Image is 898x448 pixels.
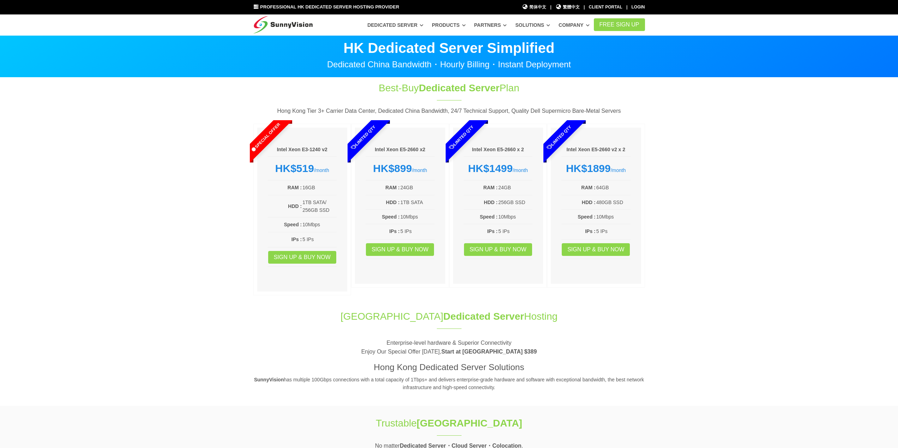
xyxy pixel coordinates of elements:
td: 64GB [596,183,631,192]
li: | [584,4,585,11]
b: Speed : [382,214,400,220]
td: 480GB SSD [596,198,631,207]
td: 10Mbps [498,213,532,221]
td: 1TB SATA/ 256GB SSD [302,198,337,215]
b: IPs : [487,228,498,234]
h6: Intel Xeon E5-2660 v2 x 2 [561,146,631,153]
td: 16GB [302,183,337,192]
li: | [626,4,627,11]
div: /month [366,162,435,175]
a: Products [432,19,466,31]
a: Partners [474,19,507,31]
strong: HK$1899 [566,162,611,174]
span: Dedicated Server [443,311,524,322]
span: Special Offer [236,108,295,167]
b: IPs : [389,228,400,234]
div: /month [268,162,337,175]
td: 10Mbps [400,213,435,221]
td: 5 IPs [302,235,337,244]
td: 24GB [400,183,435,192]
strong: HK$519 [275,162,314,174]
strong: HK$899 [373,162,412,174]
b: Speed : [578,214,596,220]
td: 5 IPs [596,227,631,235]
p: Hong Kong Tier 3+ Carrier Data Center, Dedicated China Bandwidth, 24/7 Technical Support, Quality... [253,106,645,116]
strong: [GEOGRAPHIC_DATA] [417,418,522,429]
b: HDD : [386,200,400,205]
a: Solutions [515,19,550,31]
h6: Intel Xeon E5-2660 x 2 [464,146,533,153]
span: Dedicated Server [419,82,500,93]
a: Client Portal [589,5,622,10]
td: 24GB [498,183,532,192]
td: 10Mbps [596,213,631,221]
b: HDD : [484,200,498,205]
b: RAM : [385,185,399,190]
b: RAM : [581,185,595,190]
span: Professional HK Dedicated Server Hosting Provider [260,4,399,10]
li: | [550,4,551,11]
a: Dedicated Server [367,19,423,31]
b: HDD : [582,200,596,205]
span: Limited Qty [334,108,393,167]
h1: Best-Buy Plan [332,81,567,95]
h6: Intel Xeon E3-1240 v2 [268,146,337,153]
a: Company [559,19,590,31]
div: /month [561,162,631,175]
b: Speed : [480,214,498,220]
h1: Trustable [332,416,567,430]
b: IPs : [291,237,302,242]
td: 10Mbps [302,220,337,229]
td: 5 IPs [400,227,435,235]
p: Enterprise-level hardware & Superior Connectivity Enjoy Our Special Offer [DATE], [253,338,645,356]
b: RAM : [483,185,498,190]
a: Sign up & Buy Now [562,243,630,256]
div: /month [464,162,533,175]
span: Limited Qty [530,108,589,167]
a: Login [632,5,645,10]
td: 5 IPs [498,227,532,235]
strong: HK$1499 [468,162,513,174]
b: IPs : [585,228,596,234]
a: Sign up & Buy Now [464,243,532,256]
b: Speed : [284,222,302,227]
p: HK Dedicated Server Simplified [253,41,645,55]
a: Sign up & Buy Now [268,251,336,264]
td: 256GB SSD [498,198,532,207]
h1: [GEOGRAPHIC_DATA] Hosting [253,309,645,323]
h6: Intel Xeon E5-2660 x2 [366,146,435,153]
strong: SunnyVision [254,377,284,382]
span: Limited Qty [432,108,491,167]
p: Dedicated China Bandwidth・Hourly Billing・Instant Deployment [253,60,645,69]
a: Sign up & Buy Now [366,243,434,256]
strong: Start at [GEOGRAPHIC_DATA] $389 [441,349,537,355]
b: HDD : [288,203,302,209]
a: FREE Sign Up [594,18,645,31]
a: 简体中文 [522,4,547,11]
td: 1TB SATA [400,198,435,207]
p: has multiple 100Gbps connections with a total capacity of 1Tbps+ and delivers enterprise-grade ha... [253,376,645,392]
a: 繁體中文 [555,4,580,11]
b: RAM : [288,185,302,190]
h3: Hong Kong Dedicated Server Solutions [253,361,645,373]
